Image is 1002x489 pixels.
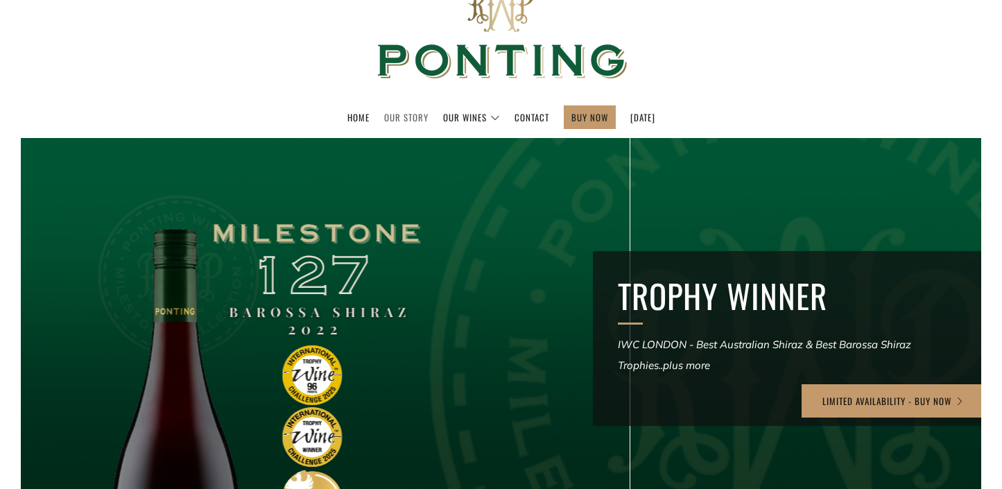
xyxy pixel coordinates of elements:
[571,106,608,128] a: BUY NOW
[384,106,429,128] a: Our Story
[347,106,370,128] a: Home
[618,276,956,316] h2: TROPHY WINNER
[802,384,985,418] a: LIMITED AVAILABILITY - BUY NOW
[618,338,911,372] em: IWC LONDON - Best Australian Shiraz & Best Barossa Shiraz Trophies..plus more
[630,106,655,128] a: [DATE]
[443,106,500,128] a: Our Wines
[515,106,549,128] a: Contact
